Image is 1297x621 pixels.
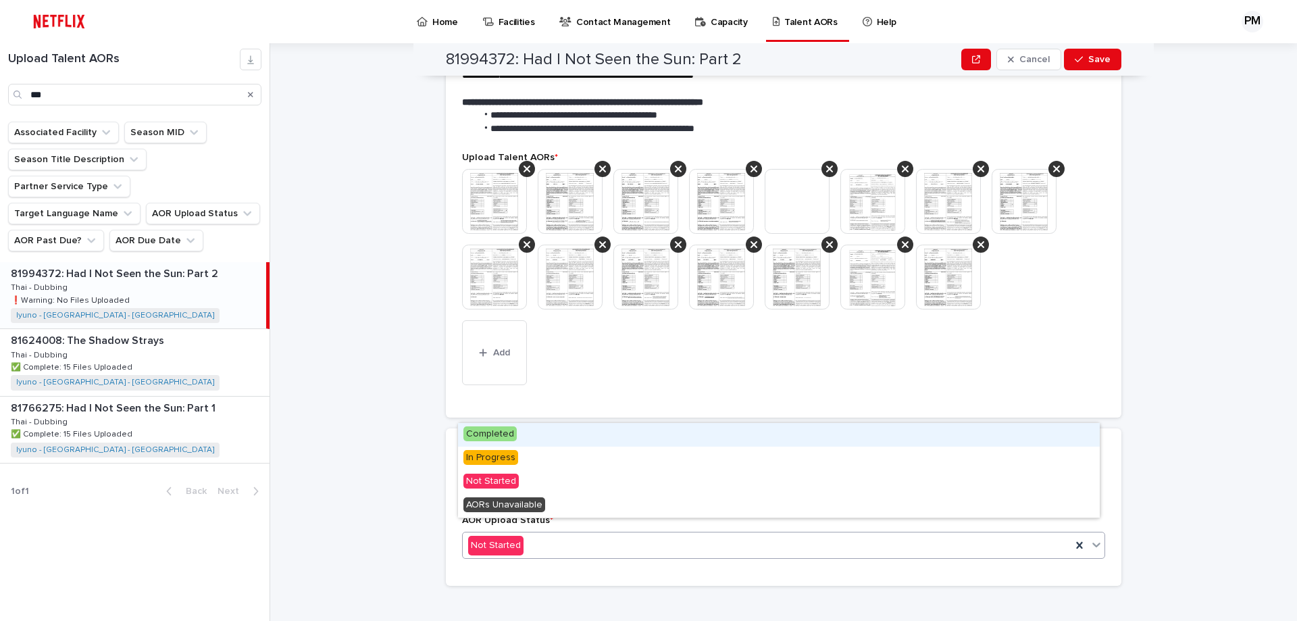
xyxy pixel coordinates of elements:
[458,423,1100,447] div: Completed
[178,487,207,496] span: Back
[11,427,135,439] p: ✅ Complete: 15 Files Uploaded
[8,122,119,143] button: Associated Facility
[218,487,247,496] span: Next
[462,320,527,385] button: Add
[11,360,135,372] p: ✅ Complete: 15 Files Uploaded
[16,311,214,320] a: Iyuno - [GEOGRAPHIC_DATA] - [GEOGRAPHIC_DATA]
[8,176,130,197] button: Partner Service Type
[146,203,260,224] button: AOR Upload Status
[462,516,553,525] span: AOR Upload Status
[11,415,70,427] p: Thai - Dubbing
[493,348,510,357] span: Add
[462,153,558,162] span: Upload Talent AORs
[27,8,91,35] img: ifQbXi3ZQGMSEF7WDB7W
[463,426,517,441] span: Completed
[212,485,270,497] button: Next
[458,470,1100,494] div: Not Started
[11,332,167,347] p: 81624008: The Shadow Strays
[16,378,214,387] a: Iyuno - [GEOGRAPHIC_DATA] - [GEOGRAPHIC_DATA]
[11,399,218,415] p: 81766275: Had I Not Seen the Sun: Part 1
[8,203,141,224] button: Target Language Name
[16,445,214,455] a: Iyuno - [GEOGRAPHIC_DATA] - [GEOGRAPHIC_DATA]
[155,485,212,497] button: Back
[996,49,1061,70] button: Cancel
[8,149,147,170] button: Season Title Description
[11,348,70,360] p: Thai - Dubbing
[8,230,104,251] button: AOR Past Due?
[11,293,132,305] p: ❗️Warning: No Files Uploaded
[8,52,240,67] h1: Upload Talent AORs
[463,474,519,489] span: Not Started
[463,450,518,465] span: In Progress
[1064,49,1121,70] button: Save
[1019,55,1050,64] span: Cancel
[11,265,221,280] p: 81994372: Had I Not Seen the Sun: Part 2
[124,122,207,143] button: Season MID
[458,447,1100,470] div: In Progress
[446,50,742,70] h2: 81994372: Had I Not Seen the Sun: Part 2
[458,494,1100,518] div: AORs Unavailable
[1088,55,1111,64] span: Save
[468,536,524,555] div: Not Started
[463,497,545,512] span: AORs Unavailable
[11,280,70,293] p: Thai - Dubbing
[8,84,261,105] input: Search
[109,230,203,251] button: AOR Due Date
[1242,11,1263,32] div: PM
